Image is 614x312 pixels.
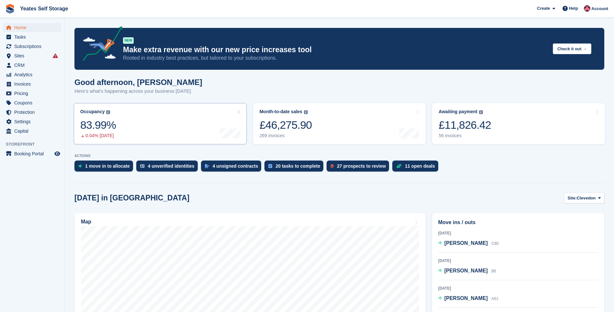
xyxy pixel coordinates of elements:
img: task-75834270c22a3079a89374b754ae025e5fb1db73e45f91037f5363f120a921f8.svg [268,164,272,168]
span: Analytics [14,70,53,79]
img: prospect-51fa495bee0391a8d652442698ab0144808aea92771e9ea1ae160a38d050c398.svg [330,164,334,168]
span: Coupons [14,98,53,107]
span: Capital [14,126,53,136]
a: 20 tasks to complete [264,161,327,175]
div: [DATE] [438,285,598,291]
img: icon-info-grey-7440780725fd019a000dd9b08b2336e03edf1995a4989e88bcd33f0948082b44.svg [479,110,483,114]
a: menu [3,32,61,42]
a: menu [3,23,61,32]
div: Occupancy [80,109,105,114]
span: Protection [14,108,53,117]
p: ACTIONS [74,154,604,158]
a: menu [3,89,61,98]
a: menu [3,108,61,117]
span: Storefront [6,141,64,148]
button: Site: Clevedon [564,193,604,203]
span: Tasks [14,32,53,42]
span: [PERSON_NAME] [444,240,488,246]
div: Awaiting payment [439,109,477,114]
img: icon-info-grey-7440780725fd019a000dd9b08b2336e03edf1995a4989e88bcd33f0948082b44.svg [304,110,308,114]
div: Month-to-date sales [260,109,302,114]
span: Home [14,23,53,32]
img: price-adjustments-announcement-icon-8257ccfd72463d97f412b2fc003d46551f7dbcb40ab6d574587a9cd5c0d94... [77,26,123,63]
p: Here's what's happening across your business [DATE] [74,88,202,95]
span: Invoices [14,79,53,89]
div: 11 open deals [405,163,435,169]
span: [PERSON_NAME] [444,295,488,301]
a: Preview store [53,150,61,158]
img: deal-1b604bf984904fb50ccaf53a9ad4b4a5d6e5aea283cecdc64d6e3604feb123c2.svg [396,164,402,168]
a: 27 prospects to review [327,161,392,175]
img: icon-info-grey-7440780725fd019a000dd9b08b2336e03edf1995a4989e88bcd33f0948082b44.svg [106,110,110,114]
h2: Move ins / outs [438,219,598,226]
p: Rooted in industry best practices, but tailored to your subscriptions. [123,54,548,62]
div: 1 move in to allocate [85,163,130,169]
a: menu [3,61,61,70]
img: stora-icon-8386f47178a22dfd0bd8f6a31ec36ba5ce8667c1dd55bd0f319d3a0aa187defe.svg [5,4,15,14]
span: Pricing [14,89,53,98]
span: Clevedon [577,195,596,201]
div: 0.04% [DATE] [80,133,116,138]
div: 83.99% [80,118,116,132]
a: menu [3,79,61,89]
span: Settings [14,117,53,126]
div: 4 unverified identities [148,163,195,169]
div: 56 invoices [439,133,491,138]
a: [PERSON_NAME] B6 [438,267,496,275]
a: menu [3,98,61,107]
a: Yeates Self Storage [17,3,71,14]
a: 4 unsigned contracts [201,161,265,175]
span: Site: [568,195,577,201]
span: Sites [14,51,53,60]
img: James Griffin [584,5,590,12]
a: Month-to-date sales £46,275.90 269 invoices [253,103,426,144]
div: £46,275.90 [260,118,312,132]
span: B6 [491,269,496,273]
i: Smart entry sync failures have occurred [53,53,58,58]
span: Help [569,5,578,12]
div: 20 tasks to complete [275,163,320,169]
span: C90 [491,241,498,246]
a: menu [3,70,61,79]
button: Check it out → [553,43,591,54]
img: move_ins_to_allocate_icon-fdf77a2bb77ea45bf5b3d319d69a93e2d87916cf1d5bf7949dd705db3b84f3ca.svg [78,164,82,168]
div: NEW [123,37,134,44]
div: 269 invoices [260,133,312,138]
span: Booking Portal [14,149,53,158]
img: verify_identity-adf6edd0f0f0b5bbfe63781bf79b02c33cf7c696d77639b501bdc392416b5a36.svg [140,164,145,168]
span: Create [537,5,550,12]
h2: Map [81,219,91,225]
span: Subscriptions [14,42,53,51]
img: contract_signature_icon-13c848040528278c33f63329250d36e43548de30e8caae1d1a13099fd9432cc5.svg [205,164,209,168]
a: menu [3,51,61,60]
a: 4 unverified identities [136,161,201,175]
a: menu [3,149,61,158]
span: CRM [14,61,53,70]
div: [DATE] [438,230,598,236]
a: menu [3,117,61,126]
span: Account [591,6,608,12]
p: Make extra revenue with our new price increases tool [123,45,548,54]
div: [DATE] [438,258,598,264]
a: 1 move in to allocate [74,161,136,175]
a: [PERSON_NAME] C90 [438,239,499,248]
a: Awaiting payment £11,826.42 56 invoices [432,103,605,144]
a: menu [3,42,61,51]
div: 4 unsigned contracts [213,163,258,169]
a: menu [3,126,61,136]
a: Occupancy 83.99% 0.04% [DATE] [74,103,247,144]
span: A51 [491,296,498,301]
div: 27 prospects to review [337,163,386,169]
span: [PERSON_NAME] [444,268,488,273]
h2: [DATE] in [GEOGRAPHIC_DATA] [74,194,189,202]
h1: Good afternoon, [PERSON_NAME] [74,78,202,87]
a: [PERSON_NAME] A51 [438,294,498,303]
div: £11,826.42 [439,118,491,132]
a: 11 open deals [392,161,441,175]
